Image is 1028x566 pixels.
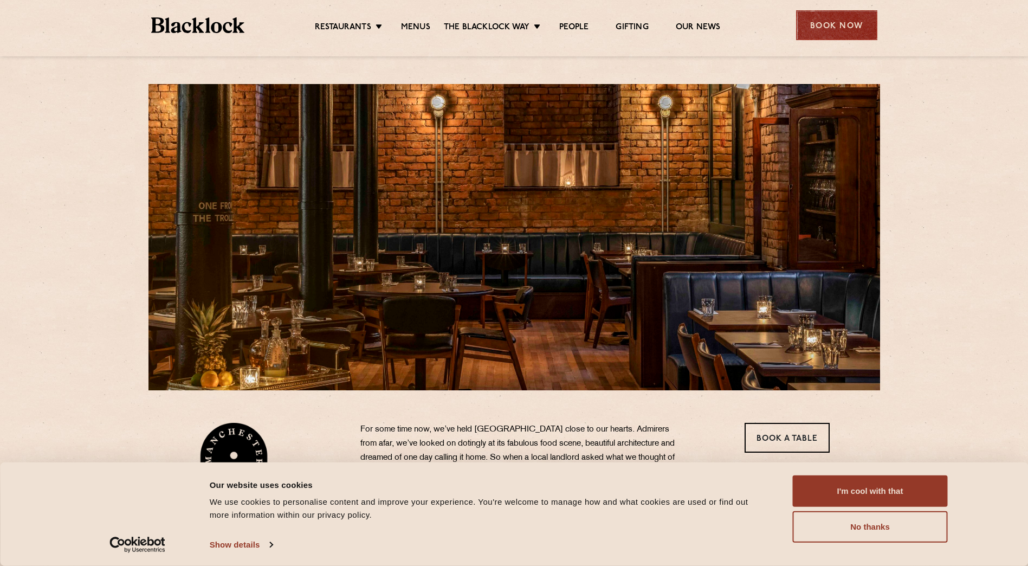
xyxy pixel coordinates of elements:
p: For some time now, we’ve held [GEOGRAPHIC_DATA] close to our hearts. Admirers from afar, we’ve lo... [360,423,680,549]
a: Restaurants [315,22,371,34]
a: Menus [401,22,430,34]
a: The Blacklock Way [444,22,529,34]
div: Our website uses cookies [210,478,768,491]
button: No thanks [793,511,948,543]
a: Usercentrics Cookiebot - opens in a new window [90,537,185,553]
div: Book Now [796,10,877,40]
a: Our News [676,22,721,34]
div: We use cookies to personalise content and improve your experience. You're welcome to manage how a... [210,496,768,522]
img: BL_Manchester_Logo-bleed.png [198,423,269,504]
a: Gifting [616,22,648,34]
a: Book a Table [745,423,830,453]
img: BL_Textured_Logo-footer-cropped.svg [151,17,245,33]
a: Show details [210,537,273,553]
a: People [559,22,589,34]
button: I'm cool with that [793,475,948,507]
